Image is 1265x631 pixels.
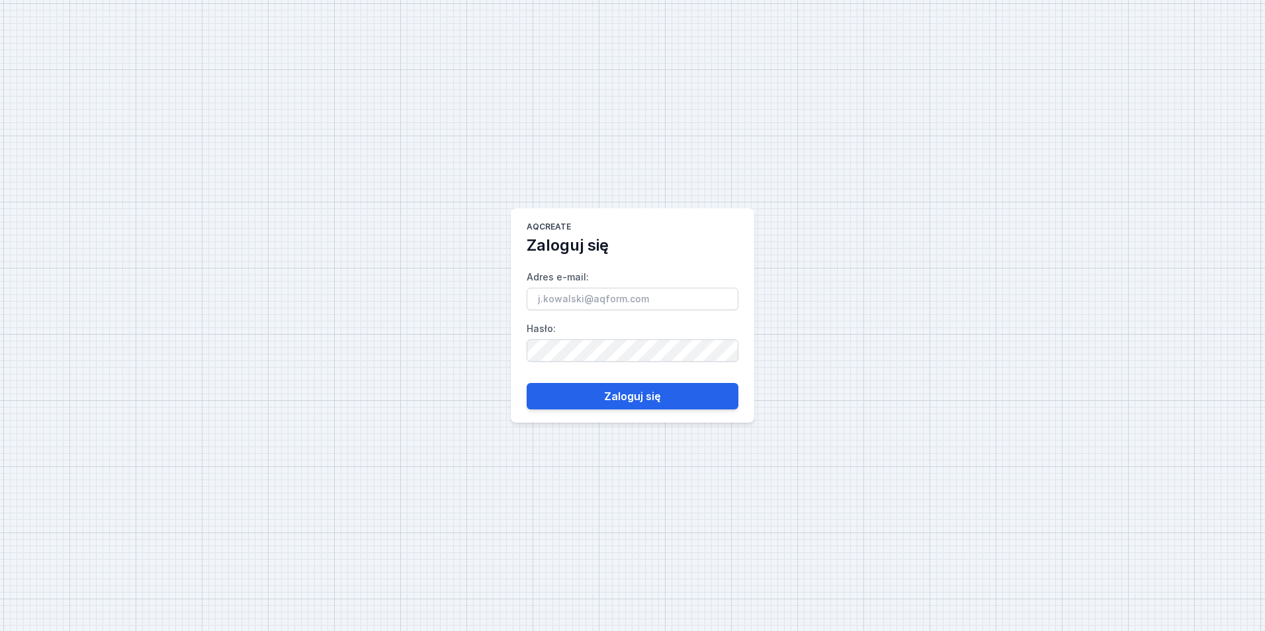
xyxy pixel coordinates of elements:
label: Hasło : [527,318,738,362]
h2: Zaloguj się [527,235,609,256]
button: Zaloguj się [527,383,738,409]
input: Hasło: [527,339,738,362]
input: Adres e-mail: [527,288,738,310]
h1: AQcreate [527,222,571,235]
label: Adres e-mail : [527,267,738,310]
